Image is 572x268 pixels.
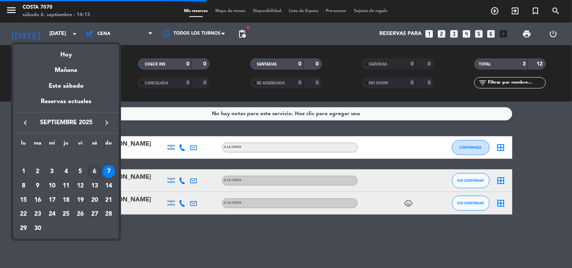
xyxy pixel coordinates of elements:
[16,151,116,165] td: SEP.
[59,164,74,179] td: 4 de septiembre de 2025
[103,208,115,221] div: 28
[73,179,87,193] td: 12 de septiembre de 2025
[31,221,45,236] td: 30 de septiembre de 2025
[13,60,119,75] div: Mañana
[16,179,31,193] td: 8 de septiembre de 2025
[17,165,30,178] div: 1
[45,193,59,207] td: 17 de septiembre de 2025
[46,180,58,192] div: 10
[102,179,116,193] td: 14 de septiembre de 2025
[31,164,45,179] td: 2 de septiembre de 2025
[17,222,30,235] div: 29
[87,139,102,151] th: sábado
[87,207,102,221] td: 27 de septiembre de 2025
[46,208,58,221] div: 24
[74,180,87,192] div: 12
[13,97,119,112] div: Reservas actuales
[88,180,101,192] div: 13
[31,194,44,207] div: 16
[73,207,87,221] td: 26 de septiembre de 2025
[31,208,44,221] div: 23
[60,194,72,207] div: 18
[46,165,58,178] div: 3
[31,207,45,221] td: 23 de septiembre de 2025
[31,179,45,193] td: 9 de septiembre de 2025
[74,208,87,221] div: 26
[45,179,59,193] td: 10 de septiembre de 2025
[16,164,31,179] td: 1 de septiembre de 2025
[21,118,30,127] i: keyboard_arrow_left
[60,180,72,192] div: 11
[18,118,32,128] button: keyboard_arrow_left
[87,193,102,207] td: 20 de septiembre de 2025
[60,208,72,221] div: 25
[31,139,45,151] th: martes
[16,221,31,236] td: 29 de septiembre de 2025
[100,118,113,128] button: keyboard_arrow_right
[74,165,87,178] div: 5
[31,193,45,207] td: 16 de septiembre de 2025
[46,194,58,207] div: 17
[74,194,87,207] div: 19
[17,208,30,221] div: 22
[16,207,31,221] td: 22 de septiembre de 2025
[31,222,44,235] div: 30
[59,193,74,207] td: 18 de septiembre de 2025
[88,165,101,178] div: 6
[59,179,74,193] td: 11 de septiembre de 2025
[88,194,101,207] div: 20
[102,118,111,127] i: keyboard_arrow_right
[73,139,87,151] th: viernes
[17,194,30,207] div: 15
[17,180,30,192] div: 8
[13,44,119,60] div: Hoy
[45,139,59,151] th: miércoles
[102,164,116,179] td: 7 de septiembre de 2025
[59,207,74,221] td: 25 de septiembre de 2025
[73,193,87,207] td: 19 de septiembre de 2025
[103,165,115,178] div: 7
[87,179,102,193] td: 13 de septiembre de 2025
[59,139,74,151] th: jueves
[102,193,116,207] td: 21 de septiembre de 2025
[87,164,102,179] td: 6 de septiembre de 2025
[13,76,119,97] div: Este sábado
[45,164,59,179] td: 3 de septiembre de 2025
[31,180,44,192] div: 9
[32,118,100,128] span: septiembre 2025
[88,208,101,221] div: 27
[45,207,59,221] td: 24 de septiembre de 2025
[102,139,116,151] th: domingo
[73,164,87,179] td: 5 de septiembre de 2025
[16,139,31,151] th: lunes
[103,180,115,192] div: 14
[102,207,116,221] td: 28 de septiembre de 2025
[31,165,44,178] div: 2
[103,194,115,207] div: 21
[16,193,31,207] td: 15 de septiembre de 2025
[60,165,72,178] div: 4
